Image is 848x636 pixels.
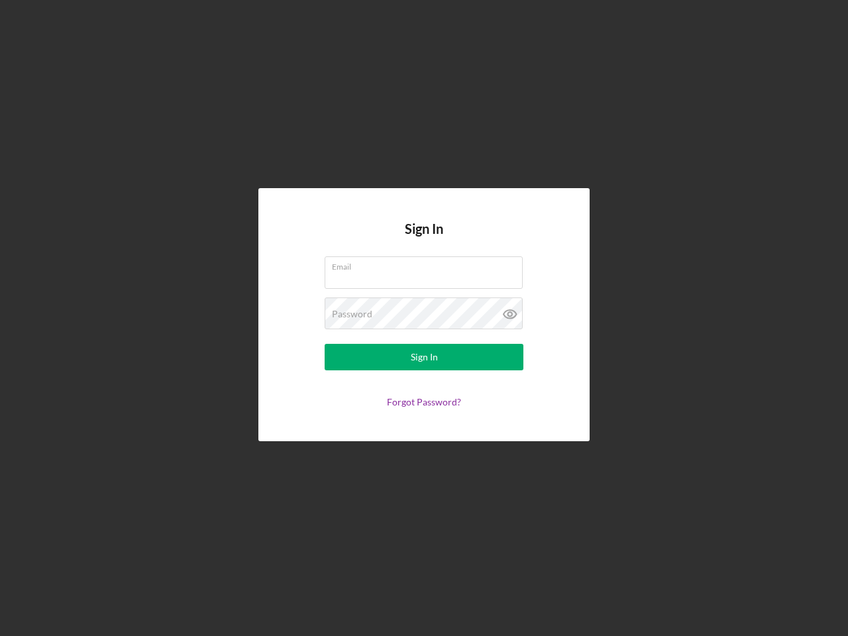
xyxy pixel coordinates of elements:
label: Email [332,257,523,272]
div: Sign In [411,344,438,370]
label: Password [332,309,372,319]
a: Forgot Password? [387,396,461,407]
button: Sign In [325,344,523,370]
h4: Sign In [405,221,443,256]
